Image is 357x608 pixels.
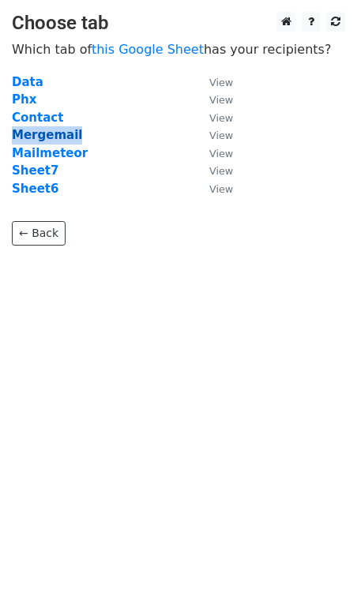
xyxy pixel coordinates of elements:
a: Data [12,75,43,89]
a: Sheet6 [12,182,58,196]
small: View [209,148,233,160]
a: Mailmeteor [12,146,88,160]
a: Mergemail [12,128,82,142]
a: this Google Sheet [92,42,204,57]
h3: Choose tab [12,12,345,35]
small: View [209,77,233,88]
a: Sheet7 [12,163,58,178]
a: View [194,75,233,89]
iframe: Chat Widget [278,532,357,608]
a: View [194,92,233,107]
a: View [194,163,233,178]
a: View [194,111,233,125]
a: Contact [12,111,63,125]
small: View [209,165,233,177]
a: View [194,146,233,160]
small: View [209,112,233,124]
a: View [194,128,233,142]
a: View [194,182,233,196]
small: View [209,94,233,106]
a: Phx [12,92,36,107]
a: ← Back [12,221,66,246]
small: View [209,129,233,141]
p: Which tab of has your recipients? [12,41,345,58]
small: View [209,183,233,195]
